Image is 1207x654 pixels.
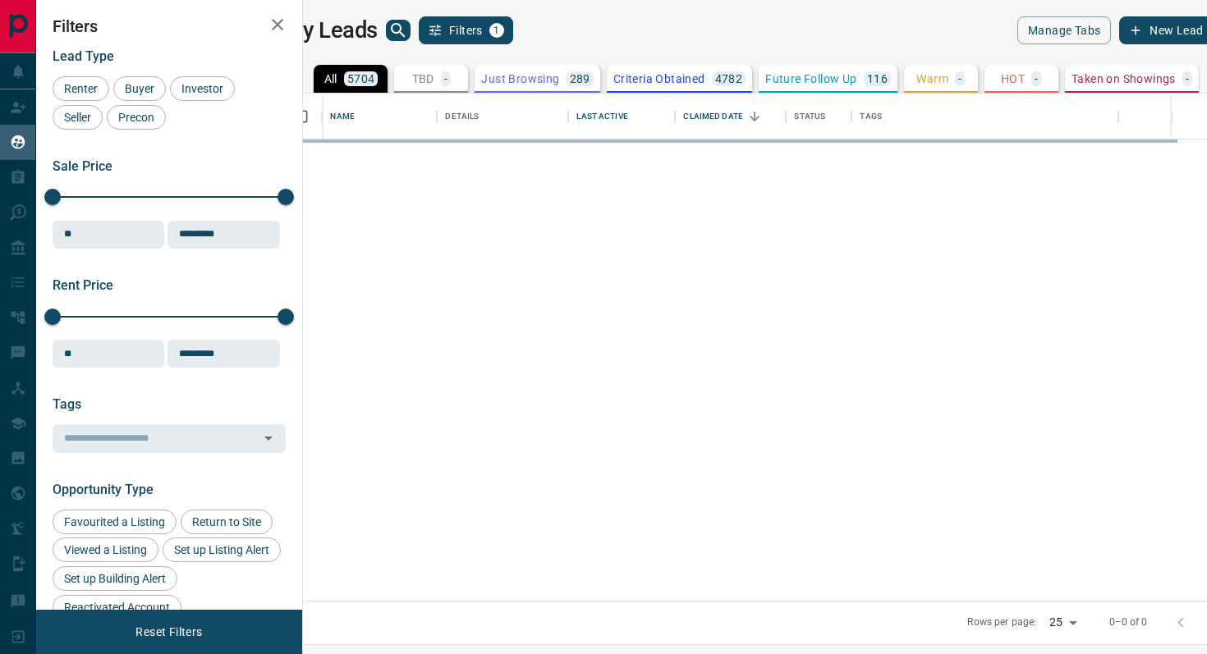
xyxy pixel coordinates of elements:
div: Name [330,94,355,139]
h2: Filters [53,16,286,36]
button: Sort [743,105,766,128]
span: Reactivated Account [58,601,176,614]
div: Tags [860,94,882,139]
p: Warm [916,73,948,85]
span: Sale Price [53,158,112,174]
p: Taken on Showings [1072,73,1176,85]
div: 25 [1043,611,1082,634]
button: Reset Filters [125,618,213,646]
div: Last Active [568,94,675,139]
p: All [324,73,337,85]
div: Name [322,94,437,139]
div: Tags [851,94,1118,139]
span: Viewed a Listing [58,543,153,556]
span: Lead Type [53,48,114,64]
div: Set up Building Alert [53,566,177,591]
button: search button [386,20,411,41]
span: Precon [112,111,160,124]
p: 5704 [347,73,375,85]
p: 289 [570,73,590,85]
div: Precon [107,105,166,130]
p: Rows per page: [967,615,1036,629]
div: Seller [53,105,103,130]
div: Claimed Date [675,94,786,139]
span: Opportunity Type [53,482,154,497]
p: 0–0 of 0 [1109,615,1148,629]
p: - [444,73,447,85]
div: Return to Site [181,510,273,534]
div: Reactivated Account [53,595,181,620]
span: Renter [58,82,103,95]
p: - [958,73,961,85]
p: 116 [867,73,888,85]
div: Renter [53,76,109,101]
span: Return to Site [186,515,267,528]
p: 4782 [715,73,743,85]
div: Set up Listing Alert [163,537,281,562]
div: Details [445,94,479,139]
p: - [1035,73,1038,85]
span: Set up Listing Alert [168,543,275,556]
p: TBD [412,73,434,85]
div: Favourited a Listing [53,510,177,534]
div: Claimed Date [683,94,743,139]
p: Criteria Obtained [613,73,705,85]
div: Details [437,94,568,139]
p: HOT [1001,73,1025,85]
h1: My Leads [283,17,378,43]
p: Just Browsing [481,73,559,85]
div: Viewed a Listing [53,537,158,562]
span: Favourited a Listing [58,515,171,528]
div: Investor [170,76,235,101]
div: Status [794,94,825,139]
div: Status [786,94,851,139]
span: Investor [176,82,229,95]
span: Rent Price [53,277,113,293]
span: 1 [491,25,503,36]
span: Tags [53,396,81,412]
span: Set up Building Alert [58,572,172,585]
div: Last Active [576,94,627,139]
button: Filters1 [419,16,513,44]
button: Manage Tabs [1017,16,1111,44]
span: Buyer [119,82,160,95]
p: - [1186,73,1189,85]
p: Future Follow Up [765,73,856,85]
span: Seller [58,111,97,124]
button: Open [257,427,280,450]
div: Buyer [113,76,166,101]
